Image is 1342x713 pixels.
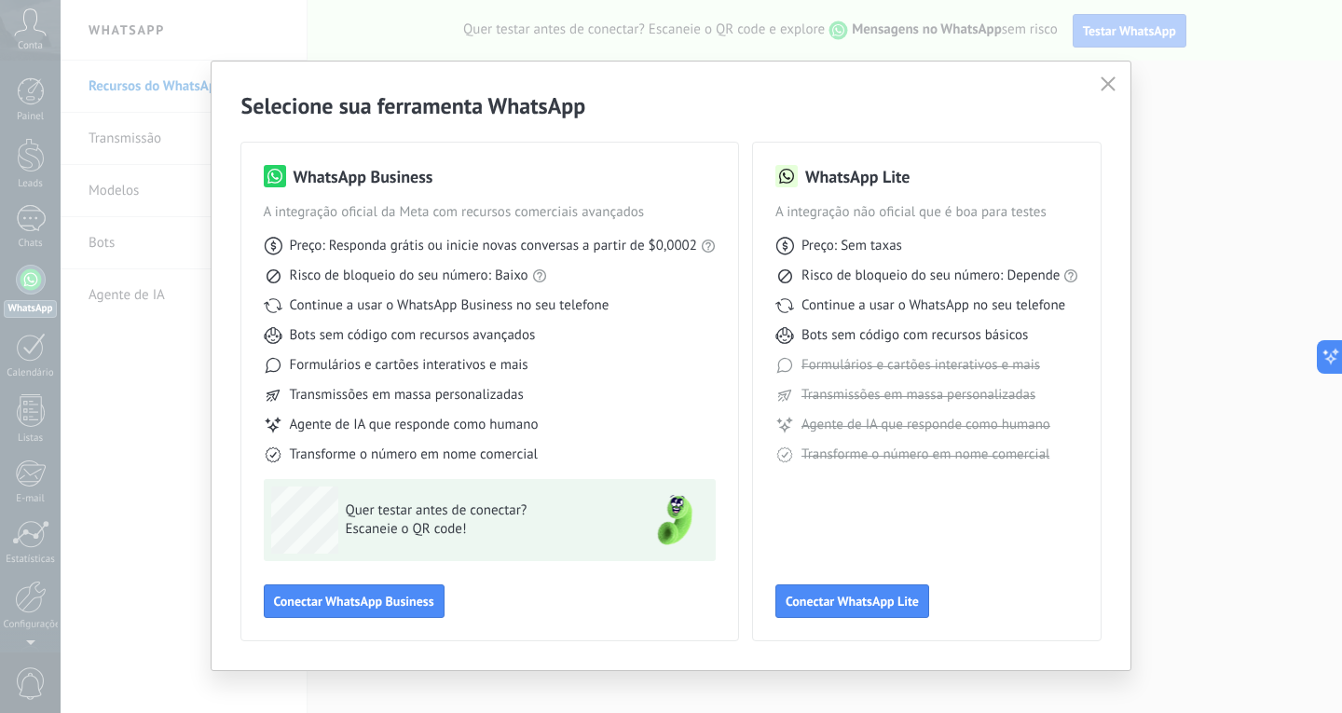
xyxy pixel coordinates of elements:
span: Escaneie o QR code! [346,520,618,539]
h2: Selecione sua ferramenta WhatsApp [241,91,1102,120]
h3: WhatsApp Business [294,165,433,188]
span: Bots sem código com recursos básicos [801,326,1028,345]
img: green-phone.png [641,487,708,554]
span: Transmissões em massa personalizadas [290,386,524,404]
span: Formulários e cartões interativos e mais [290,356,528,375]
button: Conectar WhatsApp Business [264,584,445,618]
span: Agente de IA que responde como humano [290,416,539,434]
span: Transforme o número em nome comercial [290,446,538,464]
span: Quer testar antes de conectar? [346,501,618,520]
span: Formulários e cartões interativos e mais [801,356,1040,375]
button: Conectar WhatsApp Lite [775,584,929,618]
span: Risco de bloqueio do seu número: Baixo [290,267,528,285]
span: Conectar WhatsApp Lite [786,595,919,608]
span: Conectar WhatsApp Business [274,595,434,608]
span: Transforme o número em nome comercial [801,446,1049,464]
span: Continue a usar o WhatsApp no seu telefone [801,296,1065,315]
span: Continue a usar o WhatsApp Business no seu telefone [290,296,609,315]
span: Preço: Sem taxas [801,237,902,255]
span: A integração oficial da Meta com recursos comerciais avançados [264,203,716,222]
span: Agente de IA que responde como humano [801,416,1050,434]
span: Risco de bloqueio do seu número: Depende [801,267,1061,285]
span: Bots sem código com recursos avançados [290,326,536,345]
span: Transmissões em massa personalizadas [801,386,1035,404]
h3: WhatsApp Lite [805,165,910,188]
span: A integração não oficial que é boa para testes [775,203,1079,222]
span: Preço: Responda grátis ou inicie novas conversas a partir de $0,0002 [290,237,697,255]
